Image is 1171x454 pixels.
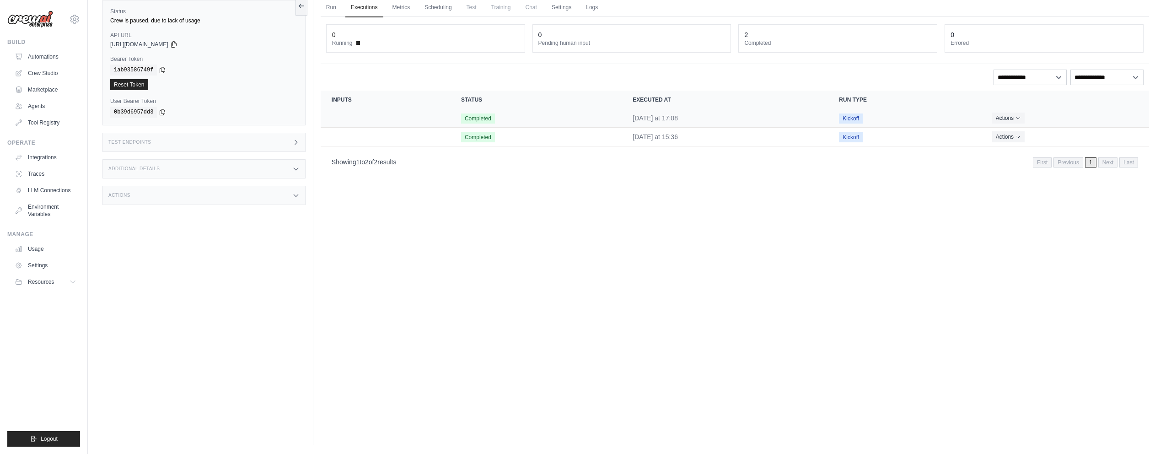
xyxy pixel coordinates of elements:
[41,435,58,443] span: Logout
[11,275,80,289] button: Resources
[110,79,148,90] a: Reset Token
[374,158,377,166] span: 2
[622,91,828,109] th: Executed at
[11,167,80,181] a: Traces
[1033,157,1052,168] span: First
[839,113,863,124] span: Kickoff
[110,41,168,48] span: [URL][DOMAIN_NAME]
[110,17,298,24] div: Crew is paused, due to lack of usage
[110,8,298,15] label: Status
[11,99,80,113] a: Agents
[11,82,80,97] a: Marketplace
[11,49,80,64] a: Automations
[108,140,151,145] h3: Test Endpoints
[11,242,80,256] a: Usage
[321,150,1149,173] nav: Pagination
[538,30,542,39] div: 0
[1085,157,1096,168] span: 1
[321,91,1149,173] section: Crew executions table
[11,66,80,81] a: Crew Studio
[461,132,495,142] span: Completed
[839,132,863,142] span: Kickoff
[110,97,298,105] label: User Bearer Token
[110,55,298,63] label: Bearer Token
[11,150,80,165] a: Integrations
[7,11,53,28] img: Logo
[633,114,678,122] time: August 31, 2025 at 17:08 IST
[1053,157,1083,168] span: Previous
[450,91,622,109] th: Status
[110,65,157,76] code: 1ab93586749f
[992,113,1025,124] button: Actions for execution
[332,157,397,167] p: Showing to of results
[1098,157,1118,168] span: Next
[365,158,369,166] span: 2
[11,258,80,273] a: Settings
[108,166,160,172] h3: Additional Details
[538,39,725,47] dt: Pending human input
[1119,157,1138,168] span: Last
[356,158,360,166] span: 1
[744,30,748,39] div: 2
[108,193,130,198] h3: Actions
[11,200,80,222] a: Environment Variables
[828,91,981,109] th: Run Type
[7,431,80,447] button: Logout
[744,39,931,47] dt: Completed
[28,278,54,286] span: Resources
[11,115,80,130] a: Tool Registry
[461,113,495,124] span: Completed
[110,107,157,118] code: 0b39d6957dd3
[951,30,954,39] div: 0
[321,91,450,109] th: Inputs
[633,133,678,141] time: August 31, 2025 at 15:36 IST
[992,131,1025,142] button: Actions for execution
[1033,157,1138,168] nav: Pagination
[7,231,80,238] div: Manage
[332,30,336,39] div: 0
[332,39,353,47] span: Running
[7,38,80,46] div: Build
[110,32,298,39] label: API URL
[951,39,1138,47] dt: Errored
[11,183,80,198] a: LLM Connections
[7,139,80,146] div: Operate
